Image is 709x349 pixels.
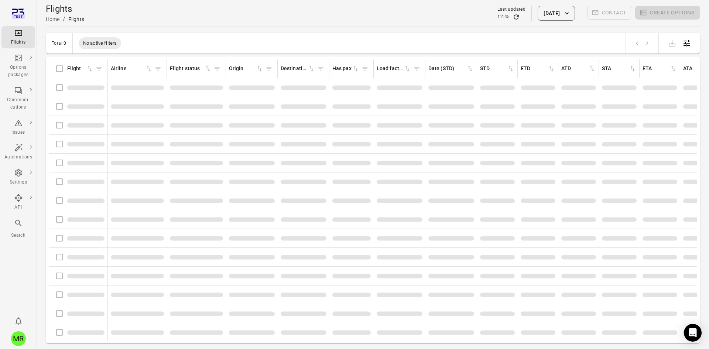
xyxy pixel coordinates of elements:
span: Filter by airline [153,63,164,74]
div: Sort by date (STD) in ascending order [428,65,474,73]
div: Sort by STD in ascending order [480,65,514,73]
span: Filter by flight [93,63,105,74]
span: Filter by load factor [411,63,422,74]
span: Please make a selection to create an option package [635,6,700,21]
div: Issues [4,129,32,136]
button: Maurice Robin Nicholas [8,328,29,349]
div: Settings [4,179,32,186]
div: Flights [68,16,84,23]
div: Options packages [4,64,32,79]
button: Notifications [11,314,26,328]
div: 12:45 [497,13,510,21]
a: Flights [1,26,35,48]
div: Sort by destination in ascending order [281,65,315,73]
span: Please make a selection to export [665,39,679,46]
span: No active filters [79,40,121,47]
div: Open Intercom Messenger [684,324,702,342]
div: Flights [4,39,32,46]
button: Refresh data [513,13,520,21]
span: Filter by has pax [359,63,370,74]
span: Please make a selection to create communications [587,6,633,21]
div: Sort by flight in ascending order [67,65,93,73]
span: Filter by destination [315,63,326,74]
h1: Flights [46,3,84,15]
div: Sort by has pax in ascending order [332,65,359,73]
a: Settings [1,166,35,188]
a: Communi-cations [1,84,35,113]
div: Sort by ETA in ascending order [643,65,677,73]
div: MR [11,331,26,346]
nav: pagination navigation [632,38,653,48]
div: Sort by flight status in ascending order [170,65,212,73]
button: Open table configuration [679,36,694,51]
div: Total 0 [52,41,66,46]
div: Sort by ETD in ascending order [521,65,555,73]
div: Automations [4,154,32,161]
a: Issues [1,116,35,138]
nav: Breadcrumbs [46,15,84,24]
div: API [4,204,32,211]
a: API [1,191,35,213]
div: Sort by load factor in ascending order [377,65,411,73]
div: Search [4,232,32,239]
a: Automations [1,141,35,163]
a: Home [46,16,60,22]
div: Sort by origin in ascending order [229,65,263,73]
li: / [63,15,65,24]
div: Sort by STA in ascending order [602,65,636,73]
div: Communi-cations [4,96,32,111]
div: Last updated [497,6,525,13]
a: Options packages [1,51,35,81]
button: Search [1,216,35,241]
span: Filter by origin [263,63,274,74]
button: [DATE] [538,6,575,21]
span: Filter by flight status [212,63,223,74]
div: Sort by airline in ascending order [111,65,153,73]
div: Sort by ATD in ascending order [561,65,596,73]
